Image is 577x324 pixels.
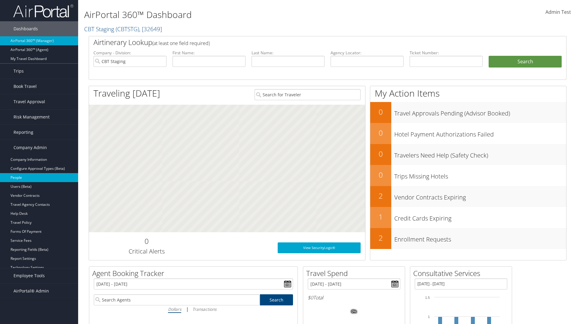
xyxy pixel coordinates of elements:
a: 0Travel Approvals Pending (Advisor Booked) [370,102,566,123]
span: (at least one field required) [152,40,210,46]
span: Dashboards [14,21,38,36]
h1: Traveling [DATE] [93,87,160,100]
span: , [ 32649 ] [139,25,162,33]
tspan: 1.5 [425,296,430,299]
h2: Travel Spend [306,268,405,278]
label: Company - Division: [93,50,166,56]
span: Risk Management [14,109,50,124]
label: Agency Locator: [331,50,404,56]
span: AirPortal® Admin [14,283,49,298]
a: View SecurityLogic® [278,242,361,253]
img: airportal-logo.png [13,4,73,18]
h3: Critical Alerts [93,247,200,256]
h2: 0 [370,107,391,117]
h3: Trips Missing Hotels [394,169,566,181]
h2: 0 [370,149,391,159]
h3: Hotel Payment Authorizations Failed [394,127,566,139]
tspan: 1 [428,315,430,319]
span: ( CBTSTG ) [116,25,139,33]
div: | [94,305,293,313]
span: Admin Test [545,9,571,15]
span: Trips [14,64,24,79]
a: 0Travelers Need Help (Safety Check) [370,144,566,165]
h2: Agent Booking Tracker [92,268,298,278]
h3: Enrollment Requests [394,232,566,244]
h2: 2 [370,191,391,201]
a: 2Vendor Contracts Expiring [370,186,566,207]
button: Search [489,56,562,68]
h6: Total [308,294,400,301]
label: Ticket Number: [410,50,483,56]
span: $0 [308,294,313,301]
h3: Travel Approvals Pending (Advisor Booked) [394,106,566,118]
span: Company Admin [14,140,47,155]
label: First Name: [172,50,246,56]
i: Dollars [168,306,181,312]
input: Search Agents [94,294,260,305]
h3: Travelers Need Help (Safety Check) [394,148,566,160]
a: Admin Test [545,3,571,22]
i: Transactions [192,306,216,312]
h2: Airtinerary Lookup [93,37,522,47]
input: Search for Traveler [255,89,361,100]
h2: 0 [93,236,200,246]
a: 2Enrollment Requests [370,228,566,249]
h2: 0 [370,128,391,138]
a: Search [260,294,293,305]
h1: AirPortal 360™ Dashboard [84,8,409,21]
span: Employee Tools [14,268,45,283]
span: Reporting [14,125,33,140]
a: 0Hotel Payment Authorizations Failed [370,123,566,144]
a: CBT Staging [84,25,162,33]
a: 1Credit Cards Expiring [370,207,566,228]
h1: My Action Items [370,87,566,100]
span: Book Travel [14,79,37,94]
h2: 0 [370,170,391,180]
h2: Consultative Services [413,268,512,278]
h3: Vendor Contracts Expiring [394,190,566,202]
h2: 1 [370,212,391,222]
label: Last Name: [252,50,325,56]
a: 0Trips Missing Hotels [370,165,566,186]
h2: 2 [370,233,391,243]
h3: Credit Cards Expiring [394,211,566,223]
span: Travel Approval [14,94,45,109]
tspan: 0% [352,310,356,313]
